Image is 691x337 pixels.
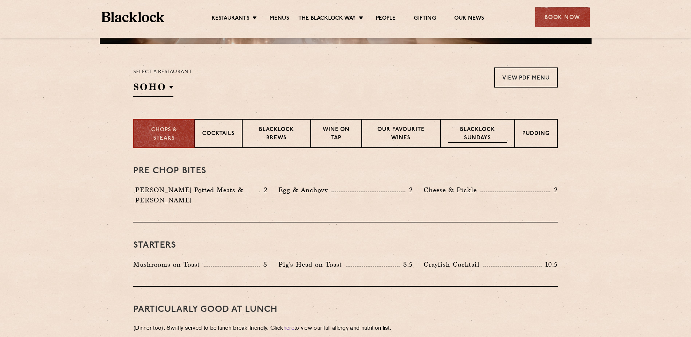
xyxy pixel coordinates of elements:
[542,260,558,269] p: 10.5
[133,166,558,176] h3: Pre Chop Bites
[270,15,289,23] a: Menus
[212,15,250,23] a: Restaurants
[133,324,558,334] p: (Dinner too). Swiftly served to be lunch-break-friendly. Click to view our full allergy and nutri...
[133,305,558,314] h3: PARTICULARLY GOOD AT LUNCH
[376,15,396,23] a: People
[133,67,192,77] p: Select a restaurant
[522,130,550,139] p: Pudding
[550,185,558,195] p: 2
[454,15,484,23] a: Our News
[318,126,354,143] p: Wine on Tap
[133,81,173,97] h2: Soho
[405,185,413,195] p: 2
[278,185,331,195] p: Egg & Anchovy
[283,326,294,331] a: here
[494,67,558,88] a: View PDF Menu
[424,185,480,195] p: Cheese & Pickle
[298,15,356,23] a: The Blacklock Way
[133,185,259,205] p: [PERSON_NAME] Potted Meats & [PERSON_NAME]
[260,260,267,269] p: 8
[133,259,204,270] p: Mushrooms on Toast
[414,15,436,23] a: Gifting
[369,126,432,143] p: Our favourite wines
[400,260,413,269] p: 8.5
[424,259,483,270] p: Crayfish Cocktail
[278,259,346,270] p: Pig's Head on Toast
[448,126,507,143] p: Blacklock Sundays
[260,185,267,195] p: 2
[250,126,303,143] p: Blacklock Brews
[102,12,165,22] img: BL_Textured_Logo-footer-cropped.svg
[141,126,187,143] p: Chops & Steaks
[535,7,590,27] div: Book Now
[133,241,558,250] h3: Starters
[202,130,235,139] p: Cocktails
